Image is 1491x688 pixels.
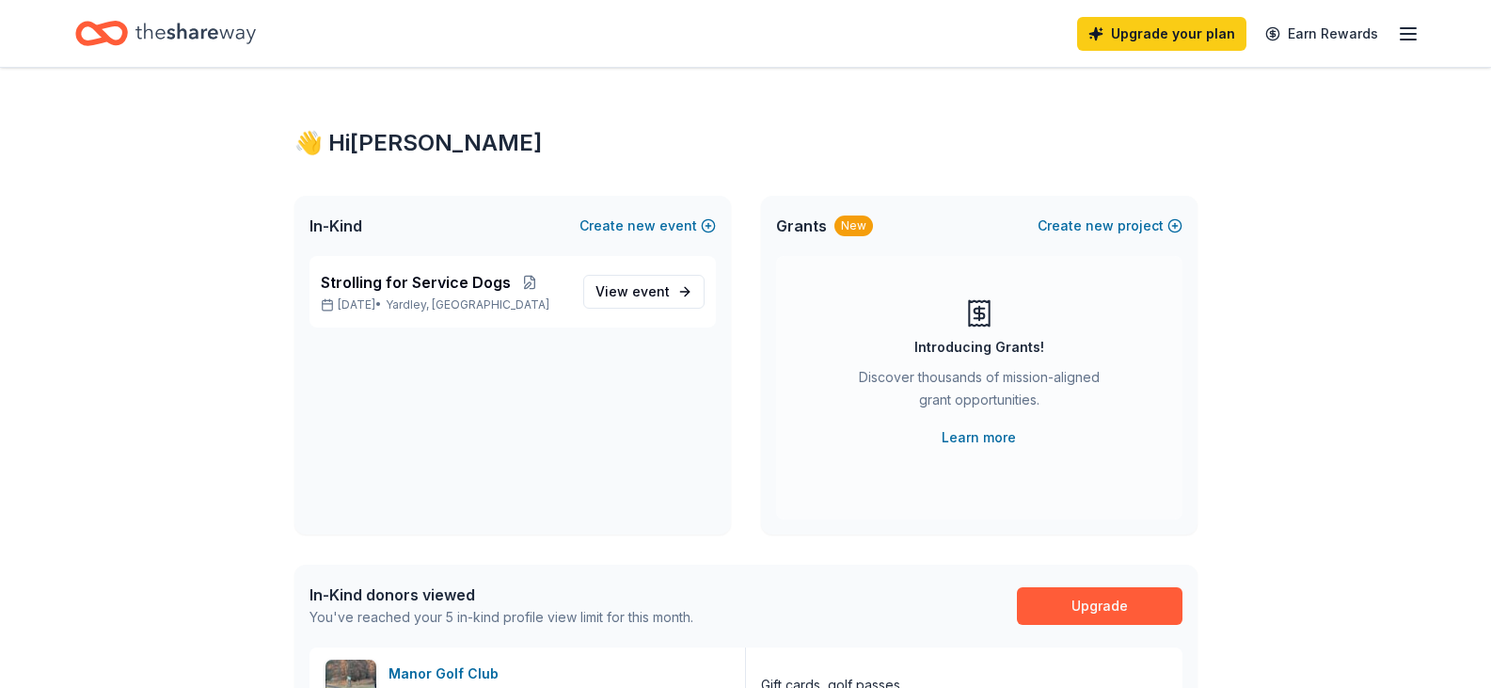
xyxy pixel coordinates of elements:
div: New [834,216,873,236]
span: In-Kind [309,215,362,237]
a: Home [75,11,256,56]
span: new [627,215,656,237]
div: You've reached your 5 in-kind profile view limit for this month. [309,606,693,629]
a: Earn Rewards [1254,17,1389,51]
div: Manor Golf Club [389,663,506,685]
button: Createnewevent [579,215,716,237]
span: Yardley, [GEOGRAPHIC_DATA] [386,297,549,312]
a: Upgrade [1017,587,1182,625]
a: View event [583,275,705,309]
span: Strolling for Service Dogs [321,271,511,294]
div: In-Kind donors viewed [309,584,693,606]
a: Learn more [942,426,1016,449]
span: new [1086,215,1114,237]
span: View [595,280,670,303]
div: Discover thousands of mission-aligned grant opportunities. [851,366,1107,419]
a: Upgrade your plan [1077,17,1246,51]
p: [DATE] • [321,297,568,312]
button: Createnewproject [1038,215,1182,237]
div: 👋 Hi [PERSON_NAME] [294,128,1198,158]
span: event [632,283,670,299]
span: Grants [776,215,827,237]
div: Introducing Grants! [914,336,1044,359]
